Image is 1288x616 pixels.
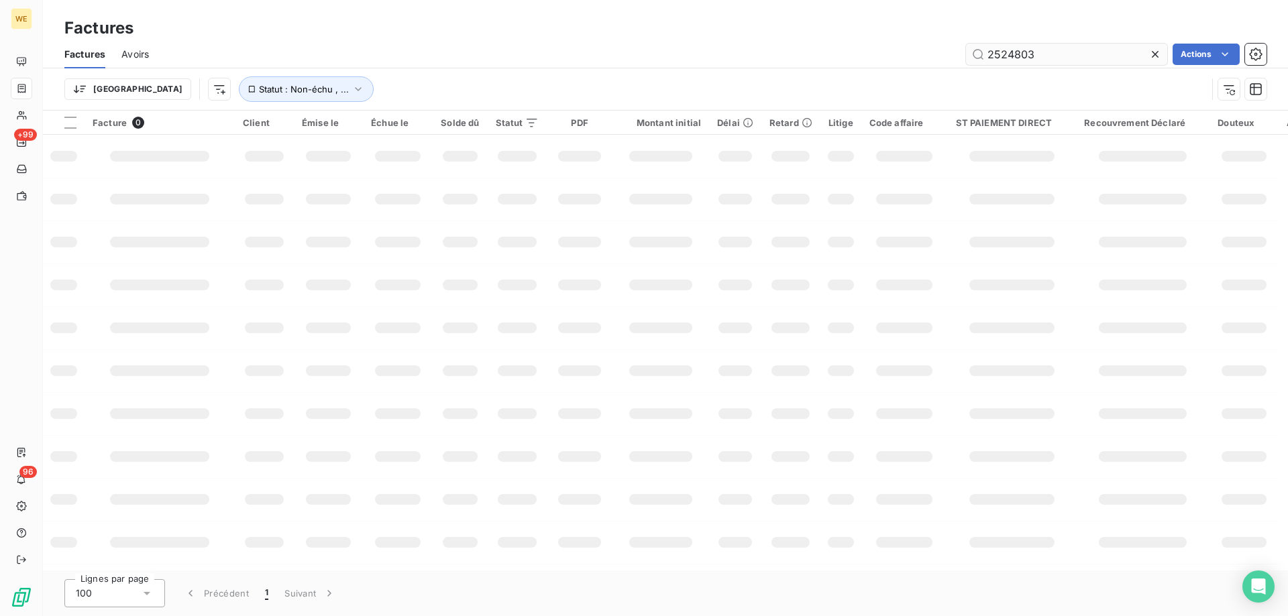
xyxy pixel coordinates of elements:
div: Open Intercom Messenger [1242,570,1275,603]
div: Statut [496,117,539,128]
button: Actions [1173,44,1240,65]
div: Retard [769,117,812,128]
button: 1 [257,579,276,607]
div: Code affaire [869,117,940,128]
span: Factures [64,48,105,61]
button: Statut : Non-échu , ... [239,76,374,102]
h3: Factures [64,16,133,40]
button: Précédent [176,579,257,607]
div: Douteux [1218,117,1271,128]
span: 96 [19,466,37,478]
div: Montant initial [621,117,701,128]
span: 1 [265,587,268,600]
div: ST PAIEMENT DIRECT [956,117,1069,128]
div: Émise le [302,117,355,128]
div: Client [243,117,286,128]
span: 100 [76,587,92,600]
span: 0 [132,117,144,129]
div: Délai [717,117,753,128]
img: Logo LeanPay [11,587,32,608]
input: Rechercher [966,44,1167,65]
div: WE [11,8,32,29]
button: Suivant [276,579,344,607]
div: Échue le [371,117,425,128]
div: Solde dû [441,117,479,128]
span: Avoirs [121,48,149,61]
button: [GEOGRAPHIC_DATA] [64,78,191,100]
div: PDF [555,117,604,128]
span: +99 [14,129,37,141]
div: Recouvrement Déclaré [1084,117,1201,128]
span: Statut : Non-échu , ... [259,84,349,95]
div: Litige [828,117,853,128]
span: Facture [93,117,127,128]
